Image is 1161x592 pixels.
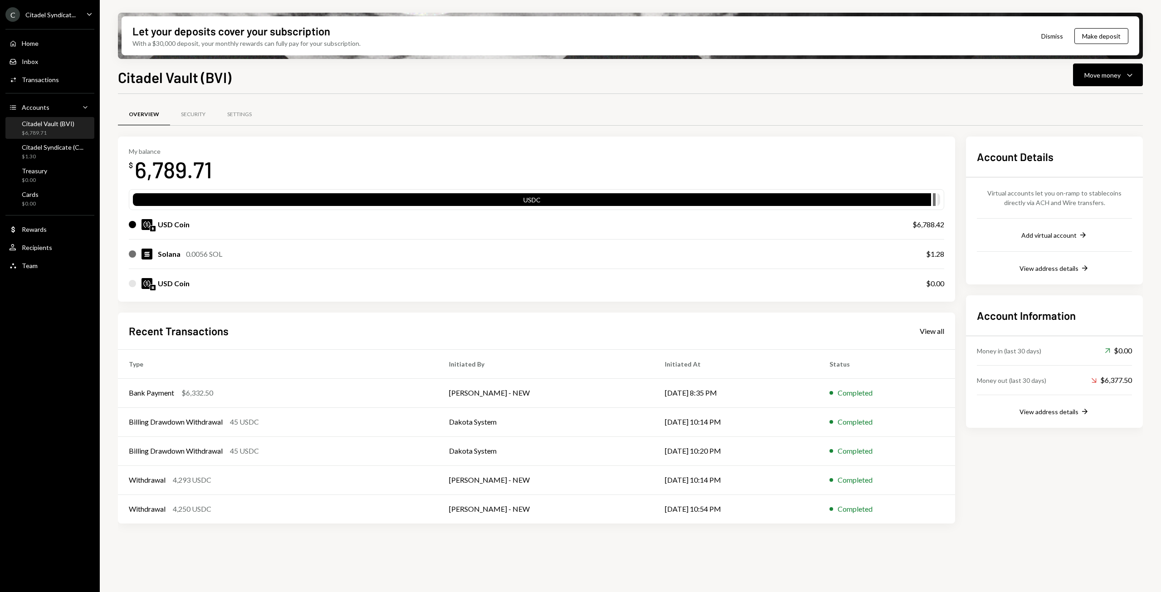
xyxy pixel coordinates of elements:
div: $6,788.42 [912,219,944,230]
div: USD Coin [158,278,190,289]
td: [PERSON_NAME] - NEW [438,465,654,494]
div: Settings [227,111,252,118]
div: $ [129,161,133,170]
td: [DATE] 10:14 PM [654,465,818,494]
a: View all [920,326,944,336]
td: [PERSON_NAME] - NEW [438,494,654,524]
div: Billing Drawdown Withdrawal [129,416,223,427]
div: Completed [838,504,873,514]
div: Citadel Syndicat... [25,11,76,19]
h2: Account Details [977,149,1132,164]
a: Home [5,35,94,51]
button: Add virtual account [1021,230,1088,240]
a: Rewards [5,221,94,237]
a: Overview [118,103,170,126]
div: $1.28 [926,249,944,259]
div: 4,293 USDC [173,475,211,485]
button: Move money [1073,64,1143,86]
div: Treasury [22,167,47,175]
div: 45 USDC [230,445,259,456]
div: $6,377.50 [1091,375,1132,386]
div: 0.0056 SOL [186,249,222,259]
div: Billing Drawdown Withdrawal [129,445,223,456]
div: USD Coin [158,219,190,230]
img: SOL [141,249,152,259]
button: View address details [1020,264,1089,274]
div: Security [181,111,205,118]
h1: Citadel Vault (BVI) [118,68,231,86]
div: $6,332.50 [181,387,213,398]
td: Dakota System [438,436,654,465]
div: Overview [129,111,159,118]
div: View address details [1020,264,1078,272]
div: Bank Payment [129,387,174,398]
img: USDC [141,278,152,289]
button: Dismiss [1030,25,1074,47]
td: [DATE] 10:14 PM [654,407,818,436]
td: [DATE] 8:35 PM [654,378,818,407]
img: solana-mainnet [150,285,156,290]
div: Solana [158,249,180,259]
div: 4,250 USDC [173,504,211,514]
div: $0.00 [22,200,39,208]
a: Citadel Vault (BVI)$6,789.71 [5,117,94,139]
th: Initiated By [438,349,654,378]
div: Accounts [22,103,49,111]
th: Initiated At [654,349,818,378]
div: C [5,7,20,22]
div: USDC [133,195,931,208]
div: View address details [1020,408,1078,416]
h2: Recent Transactions [129,323,229,338]
button: View address details [1020,407,1089,417]
a: Citadel Syndicate (C...$1.30 [5,141,94,162]
td: [DATE] 10:54 PM [654,494,818,524]
a: Cards$0.00 [5,188,94,210]
img: ethereum-mainnet [150,226,156,231]
div: $0.00 [926,278,944,289]
a: Security [170,103,216,126]
div: $0.00 [22,176,47,184]
div: Completed [838,475,873,485]
div: Virtual accounts let you on-ramp to stablecoins directly via ACH and Wire transfers. [977,188,1132,207]
div: Money out (last 30 days) [977,376,1046,385]
div: $1.30 [22,153,83,161]
a: Team [5,257,94,274]
div: Rewards [22,225,47,233]
th: Type [118,349,438,378]
div: Completed [838,416,873,427]
div: Let your deposits cover your subscription [132,24,330,39]
div: Citadel Syndicate (C... [22,143,83,151]
th: Status [819,349,955,378]
a: Settings [216,103,263,126]
div: 6,789.71 [135,155,212,184]
a: Transactions [5,71,94,88]
div: Withdrawal [129,475,166,485]
div: Move money [1084,70,1121,80]
a: Recipients [5,239,94,255]
div: Home [22,39,39,47]
div: Transactions [22,76,59,83]
td: [PERSON_NAME] - NEW [438,378,654,407]
div: $0.00 [1105,345,1132,356]
div: Withdrawal [129,504,166,514]
div: Citadel Vault (BVI) [22,120,74,127]
td: Dakota System [438,407,654,436]
div: My balance [129,147,212,155]
div: $6,789.71 [22,129,74,137]
a: Inbox [5,53,94,69]
div: Completed [838,387,873,398]
h2: Account Information [977,308,1132,323]
div: Team [22,262,38,269]
img: USDC [141,219,152,230]
div: With a $30,000 deposit, your monthly rewards can fully pay for your subscription. [132,39,361,48]
div: Inbox [22,58,38,65]
div: Add virtual account [1021,231,1077,239]
td: [DATE] 10:20 PM [654,436,818,465]
a: Treasury$0.00 [5,164,94,186]
a: Accounts [5,99,94,115]
div: Recipients [22,244,52,251]
div: 45 USDC [230,416,259,427]
button: Make deposit [1074,28,1128,44]
div: Completed [838,445,873,456]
